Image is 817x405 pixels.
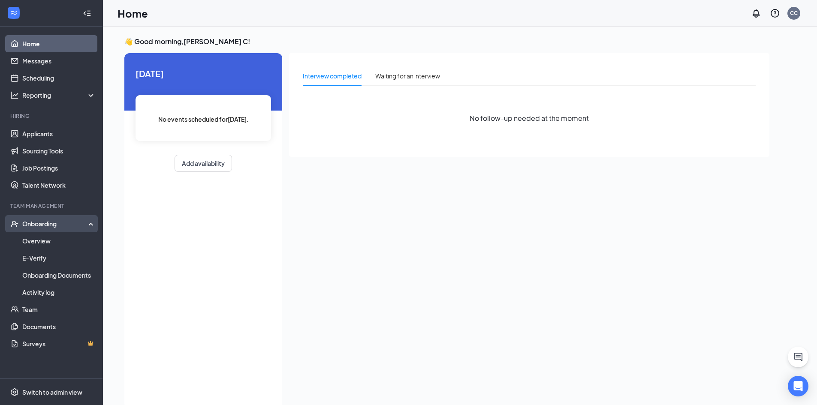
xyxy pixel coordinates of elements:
div: Waiting for an interview [375,71,440,81]
h3: 👋 Good morning, [PERSON_NAME] C ! [124,37,769,46]
a: Messages [22,52,96,69]
span: No follow-up needed at the moment [470,113,589,123]
div: Onboarding [22,219,88,228]
a: Onboarding Documents [22,267,96,284]
svg: WorkstreamLogo [9,9,18,17]
div: Interview completed [303,71,362,81]
span: [DATE] [136,67,271,80]
div: CC [790,9,798,17]
a: Overview [22,232,96,249]
svg: Settings [10,388,19,396]
div: Switch to admin view [22,388,82,396]
a: Job Postings [22,159,96,177]
svg: Notifications [751,8,761,18]
button: ChatActive [788,347,808,367]
svg: Collapse [83,9,91,18]
a: Sourcing Tools [22,142,96,159]
span: No events scheduled for [DATE] . [158,114,249,124]
a: Documents [22,318,96,335]
a: Applicants [22,125,96,142]
a: Talent Network [22,177,96,194]
svg: QuestionInfo [770,8,780,18]
div: Reporting [22,91,96,99]
h1: Home [118,6,148,21]
a: Activity log [22,284,96,301]
button: Add availability [175,155,232,172]
a: Home [22,35,96,52]
svg: UserCheck [10,219,19,228]
a: E-Verify [22,249,96,267]
div: Team Management [10,202,94,210]
div: Hiring [10,112,94,120]
div: Open Intercom Messenger [788,376,808,396]
a: Team [22,301,96,318]
a: Scheduling [22,69,96,87]
svg: Analysis [10,91,19,99]
svg: ChatActive [793,352,803,362]
a: SurveysCrown [22,335,96,352]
